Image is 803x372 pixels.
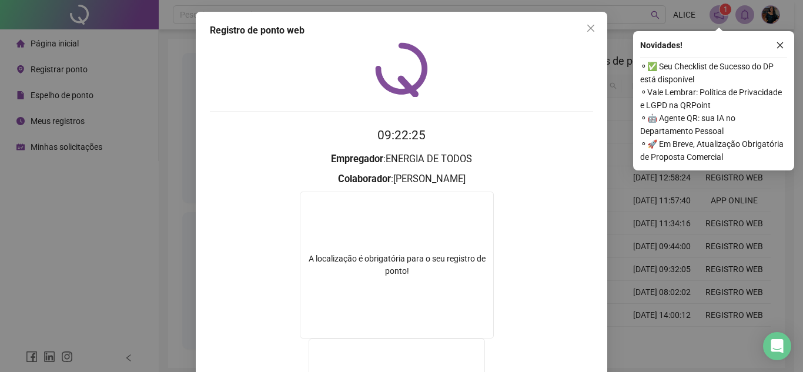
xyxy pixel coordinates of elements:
[210,172,593,187] h3: : [PERSON_NAME]
[210,24,593,38] div: Registro de ponto web
[338,173,391,185] strong: Colaborador
[763,332,791,360] div: Open Intercom Messenger
[581,19,600,38] button: Close
[210,152,593,167] h3: : ENERGIA DE TODOS
[331,153,383,165] strong: Empregador
[377,128,426,142] time: 09:22:25
[640,60,787,86] span: ⚬ ✅ Seu Checklist de Sucesso do DP está disponível
[586,24,595,33] span: close
[640,112,787,138] span: ⚬ 🤖 Agente QR: sua IA no Departamento Pessoal
[640,39,682,52] span: Novidades !
[640,86,787,112] span: ⚬ Vale Lembrar: Política de Privacidade e LGPD na QRPoint
[776,41,784,49] span: close
[300,253,493,277] div: A localização é obrigatória para o seu registro de ponto!
[375,42,428,97] img: QRPoint
[640,138,787,163] span: ⚬ 🚀 Em Breve, Atualização Obrigatória de Proposta Comercial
